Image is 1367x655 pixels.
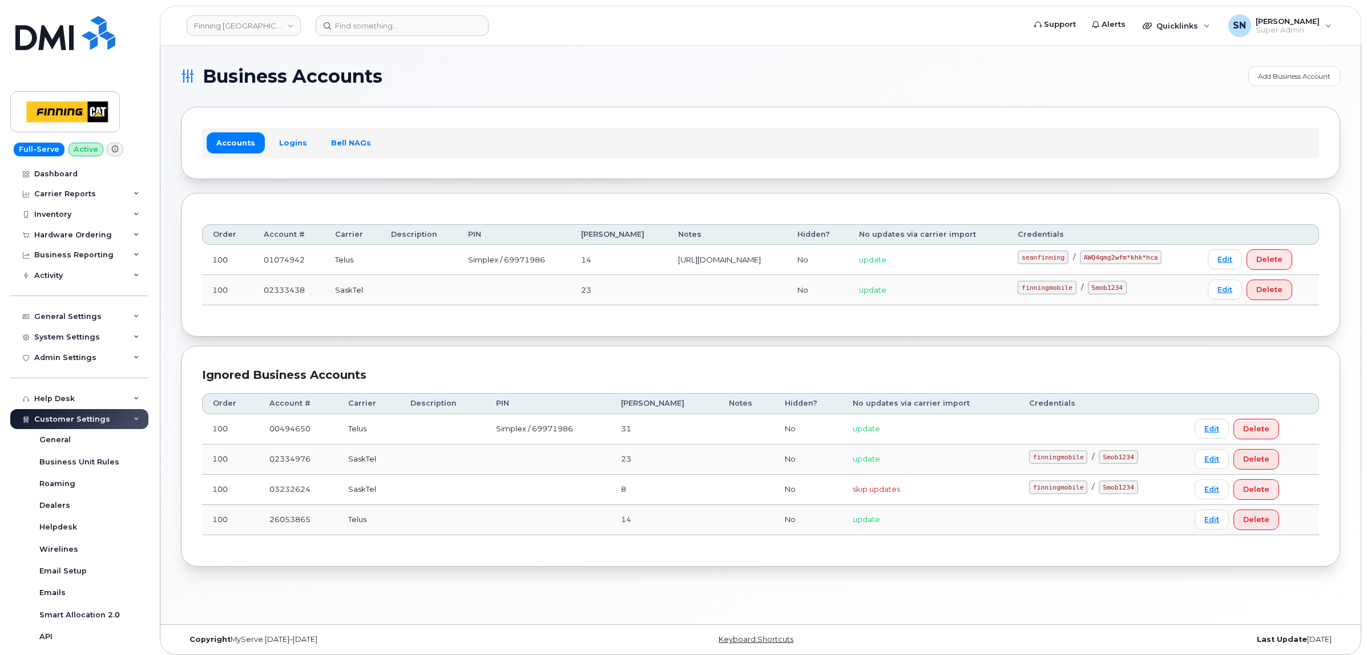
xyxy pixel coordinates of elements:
span: / [1081,282,1083,292]
code: finningmobile [1029,480,1087,494]
td: 00494650 [259,414,338,444]
span: Delete [1243,454,1269,464]
a: Keyboard Shortcuts [719,635,793,644]
th: Description [400,393,486,414]
td: Simplex / 69971986 [486,414,611,444]
td: 03232624 [259,475,338,505]
td: No [775,505,842,535]
span: update [853,515,880,524]
td: 100 [202,245,253,275]
th: No updates via carrier import [849,224,1008,245]
div: Ignored Business Accounts [202,367,1319,383]
button: Delete [1233,510,1279,530]
th: Order [202,393,259,414]
td: 01074942 [253,245,325,275]
code: finningmobile [1029,450,1087,464]
span: update [853,424,880,433]
span: Delete [1256,254,1283,265]
td: No [775,444,842,475]
span: update [853,454,880,463]
td: [URL][DOMAIN_NAME] [668,245,787,275]
a: Logins [269,132,317,153]
td: Telus [325,245,381,275]
strong: Copyright [189,635,231,644]
button: Delete [1247,249,1292,270]
th: No updates via carrier import [842,393,1019,414]
a: Edit [1195,419,1229,439]
button: Delete [1233,479,1279,500]
span: / [1092,452,1094,461]
td: 23 [611,444,718,475]
th: Hidden? [775,393,842,414]
button: Delete [1233,419,1279,439]
span: Delete [1243,514,1269,525]
td: 31 [611,414,718,444]
code: Smob1234 [1099,480,1138,494]
td: No [775,414,842,444]
a: Edit [1195,510,1229,529]
td: SaskTel [338,444,400,475]
th: Carrier [325,224,381,245]
td: 8 [611,475,718,505]
span: Delete [1256,284,1283,295]
code: Smob1234 [1088,281,1127,294]
th: Carrier [338,393,400,414]
th: Description [381,224,458,245]
a: Bell NAGs [321,132,381,153]
span: update [859,255,886,264]
span: update [859,285,886,294]
code: finningmobile [1018,281,1076,294]
a: Edit [1195,449,1229,469]
th: PIN [486,393,611,414]
a: Add Business Account [1248,66,1340,86]
th: Credentials [1007,224,1197,245]
a: Edit [1208,280,1242,300]
td: SaskTel [338,475,400,505]
td: Simplex / 69971986 [458,245,571,275]
div: MyServe [DATE]–[DATE] [181,635,567,644]
th: Account # [259,393,338,414]
td: 100 [202,444,259,475]
span: / [1092,482,1094,491]
td: No [787,275,849,305]
td: Telus [338,505,400,535]
span: / [1073,252,1075,261]
td: No [787,245,849,275]
th: Credentials [1019,393,1184,414]
td: 26053865 [259,505,338,535]
th: Hidden? [787,224,849,245]
a: Edit [1195,479,1229,499]
td: Telus [338,414,400,444]
td: 100 [202,275,253,305]
td: SaskTel [325,275,381,305]
td: No [775,475,842,505]
a: Edit [1208,249,1242,269]
th: PIN [458,224,571,245]
a: Accounts [207,132,265,153]
span: Delete [1243,423,1269,434]
td: 100 [202,414,259,444]
td: 14 [611,505,718,535]
th: Account # [253,224,325,245]
code: seanfinning [1018,250,1068,264]
td: 02333438 [253,275,325,305]
button: Delete [1233,449,1279,470]
code: AWQ4qmg2wfm*khk*hca [1080,250,1162,264]
th: [PERSON_NAME] [571,224,668,245]
button: Delete [1247,280,1292,300]
th: Order [202,224,253,245]
td: 14 [571,245,668,275]
td: 02334976 [259,444,338,475]
span: skip updates [853,484,900,494]
span: Delete [1243,484,1269,495]
div: [DATE] [954,635,1340,644]
td: 100 [202,475,259,505]
th: Notes [719,393,775,414]
code: Smob1234 [1099,450,1138,464]
td: 100 [202,505,259,535]
strong: Last Update [1257,635,1307,644]
span: Business Accounts [203,68,382,85]
th: Notes [668,224,787,245]
td: 23 [571,275,668,305]
th: [PERSON_NAME] [611,393,718,414]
